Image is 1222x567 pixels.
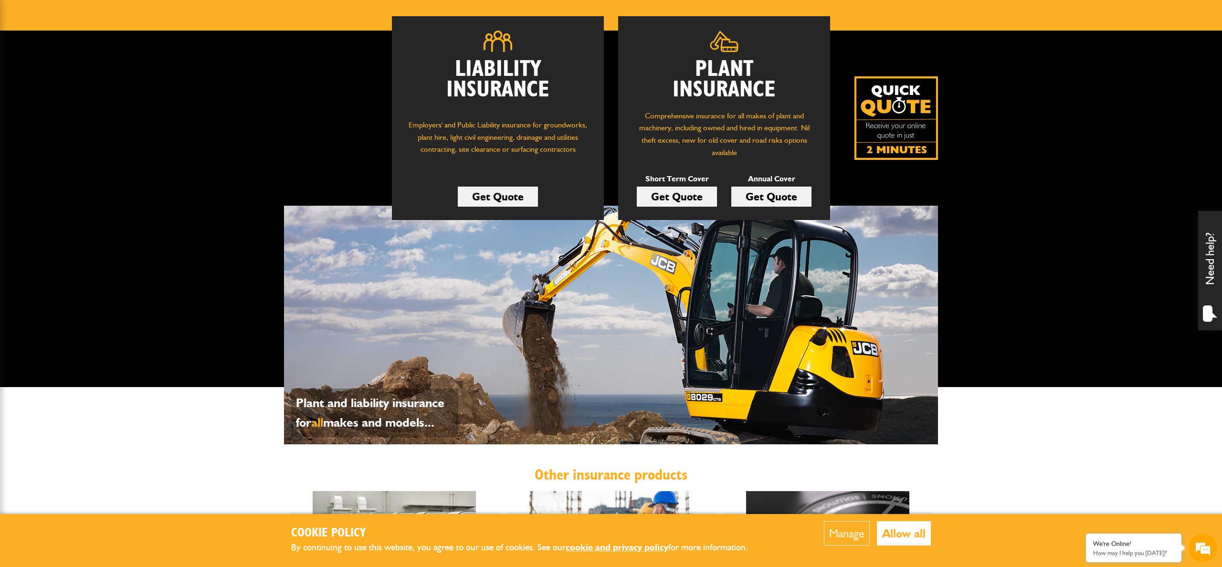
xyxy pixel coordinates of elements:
div: Need help? [1198,211,1222,330]
img: d_20077148190_company_1631870298795_20077148190 [16,53,40,66]
input: Enter your phone number [12,145,174,166]
h2: Plant Insurance [632,59,816,100]
a: Get Quote [458,187,538,207]
input: Enter your last name [12,88,174,109]
textarea: Type your message and hit 'Enter' [12,173,174,286]
input: Enter your email address [12,116,174,137]
p: Short Term Cover [637,173,717,185]
a: Get your insurance quote isn just 2-minutes [854,76,938,160]
a: Get Quote [731,187,811,207]
h2: Liability Insurance [406,59,590,110]
div: Minimize live chat window [157,5,179,28]
p: Plant and liability insurance for makes and models... [296,393,453,432]
p: How may I help you today? [1093,549,1174,556]
p: Comprehensive insurance for all makes of plant and machinery, including owned and hired in equipm... [632,110,816,158]
span: all [311,415,323,430]
h2: Other insurance products [291,466,931,484]
img: Quick Quote [854,76,938,160]
em: Start Chat [130,294,173,307]
p: Annual Cover [731,173,811,185]
a: Get Quote [637,187,717,207]
a: cookie and privacy policy [566,542,668,553]
button: Manage [824,521,870,546]
div: We're Online! [1093,540,1174,548]
div: Chat with us now [50,53,160,66]
p: By continuing to use this website, you agree to our use of cookies. See our for more information. [291,540,764,555]
h2: Cookie Policy [291,526,764,541]
button: Allow all [877,521,931,546]
p: Employers' and Public Liability insurance for groundworks, plant hire, light civil engineering, d... [406,119,590,165]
